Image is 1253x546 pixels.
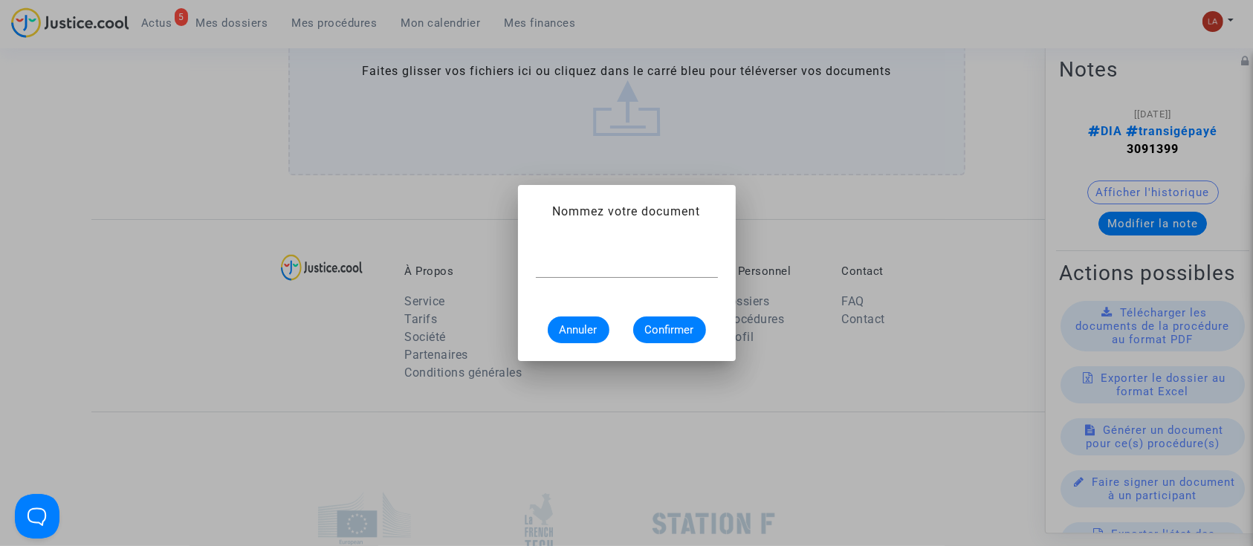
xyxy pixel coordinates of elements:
[15,494,59,539] iframe: Help Scout Beacon - Open
[553,204,701,218] span: Nommez votre document
[548,316,609,343] button: Annuler
[560,323,598,337] span: Annuler
[633,316,706,343] button: Confirmer
[645,323,694,337] span: Confirmer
